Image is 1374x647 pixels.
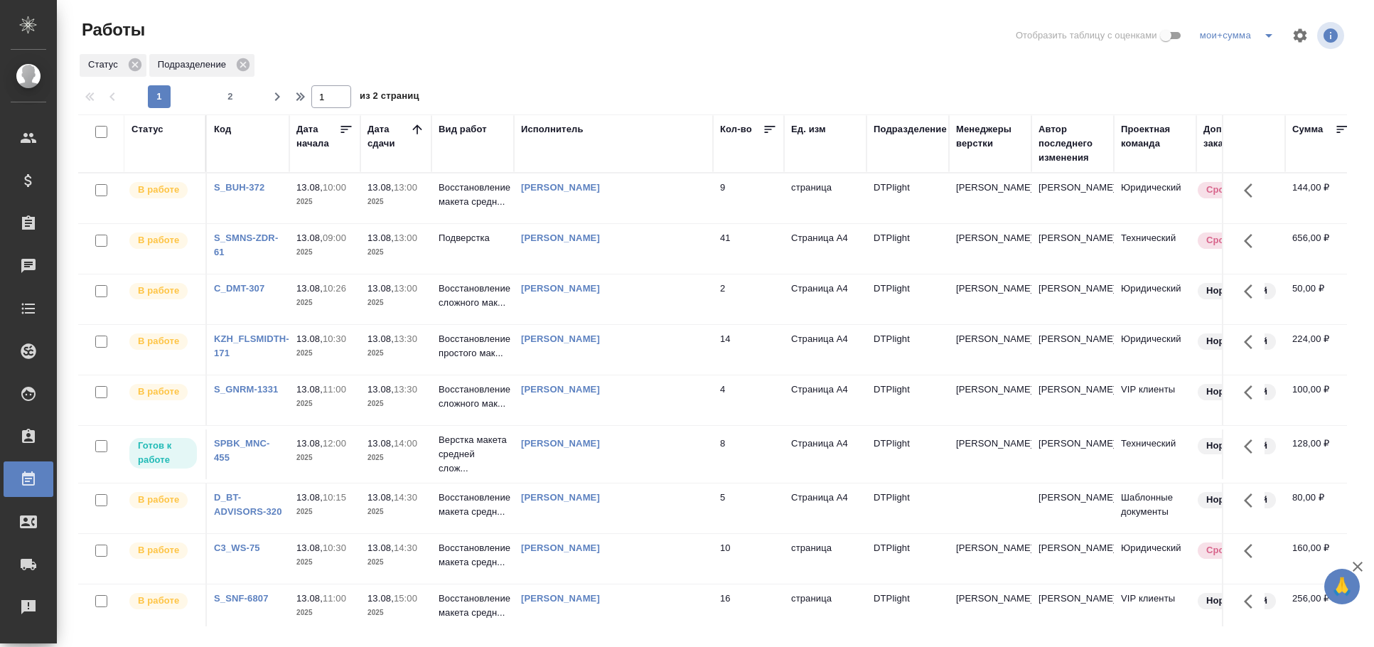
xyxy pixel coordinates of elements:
[713,534,784,584] td: 10
[128,437,198,470] div: Исполнитель может приступить к работе
[713,429,784,479] td: 8
[784,429,866,479] td: Страница А4
[713,584,784,634] td: 16
[367,346,424,360] p: 2025
[1206,284,1267,298] p: Нормальный
[138,493,179,507] p: В работе
[132,122,163,137] div: Статус
[296,542,323,553] p: 13.08,
[1285,224,1356,274] td: 656,00 ₽
[394,438,417,449] p: 14:00
[149,54,254,77] div: Подразделение
[1235,274,1270,309] button: Здесь прячутся важные кнопки
[784,274,866,324] td: Страница А4
[713,325,784,375] td: 14
[1235,534,1270,568] button: Здесь прячутся важные кнопки
[214,232,278,257] a: S_SMNS-ZDR-61
[128,541,198,560] div: Исполнитель выполняет работу
[866,224,949,274] td: DTPlight
[323,333,346,344] p: 10:30
[713,274,784,324] td: 2
[439,592,507,620] p: Восстановление макета средн...
[296,245,353,260] p: 2025
[367,505,424,519] p: 2025
[214,283,264,294] a: C_DMT-307
[439,181,507,209] p: Восстановление макета средн...
[219,85,242,108] button: 2
[791,122,826,137] div: Ед. изм
[866,483,949,533] td: DTPlight
[138,284,179,298] p: В работе
[956,122,1024,151] div: Менеджеры верстки
[1285,173,1356,223] td: 144,00 ₽
[296,122,339,151] div: Дата начала
[128,332,198,351] div: Исполнитель выполняет работу
[214,333,289,358] a: KZH_FLSMIDTH-171
[1114,224,1196,274] td: Технический
[1285,534,1356,584] td: 160,00 ₽
[367,451,424,465] p: 2025
[956,437,1024,451] p: [PERSON_NAME]
[1031,534,1114,584] td: [PERSON_NAME]
[138,543,179,557] p: В работе
[214,542,260,553] a: C3_WS-75
[784,375,866,425] td: Страница А4
[128,231,198,250] div: Исполнитель выполняет работу
[521,492,600,503] a: [PERSON_NAME]
[138,334,179,348] p: В работе
[323,438,346,449] p: 12:00
[296,505,353,519] p: 2025
[394,182,417,193] p: 13:00
[439,383,507,411] p: Восстановление сложного мак...
[874,122,947,137] div: Подразделение
[866,173,949,223] td: DTPlight
[394,542,417,553] p: 14:30
[1285,584,1356,634] td: 256,00 ₽
[784,534,866,584] td: страница
[439,231,507,245] p: Подверстка
[1206,334,1267,348] p: Нормальный
[296,182,323,193] p: 13.08,
[323,492,346,503] p: 10:15
[367,593,394,604] p: 13.08,
[521,593,600,604] a: [PERSON_NAME]
[1031,274,1114,324] td: [PERSON_NAME]
[1324,569,1360,604] button: 🙏
[296,438,323,449] p: 13.08,
[866,584,949,634] td: DTPlight
[439,541,507,570] p: Восстановление макета средн...
[1031,483,1114,533] td: [PERSON_NAME]
[956,332,1024,346] p: [PERSON_NAME]
[1114,584,1196,634] td: VIP клиенты
[360,87,419,108] span: из 2 страниц
[1114,534,1196,584] td: Юридический
[521,283,600,294] a: [PERSON_NAME]
[128,181,198,200] div: Исполнитель выполняет работу
[1206,233,1249,247] p: Срочный
[1031,173,1114,223] td: [PERSON_NAME]
[296,397,353,411] p: 2025
[296,555,353,570] p: 2025
[323,232,346,243] p: 09:00
[1196,24,1283,47] div: split button
[394,333,417,344] p: 13:30
[214,492,282,517] a: D_BT-ADVISORS-320
[214,593,269,604] a: S_SNF-6807
[784,584,866,634] td: страница
[78,18,145,41] span: Работы
[956,181,1024,195] p: [PERSON_NAME]
[367,232,394,243] p: 13.08,
[521,438,600,449] a: [PERSON_NAME]
[296,384,323,395] p: 13.08,
[1031,584,1114,634] td: [PERSON_NAME]
[713,224,784,274] td: 41
[439,282,507,310] p: Восстановление сложного мак...
[138,233,179,247] p: В работе
[296,195,353,209] p: 2025
[1114,429,1196,479] td: Технический
[367,438,394,449] p: 13.08,
[138,439,188,467] p: Готов к работе
[367,397,424,411] p: 2025
[367,296,424,310] p: 2025
[138,385,179,399] p: В работе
